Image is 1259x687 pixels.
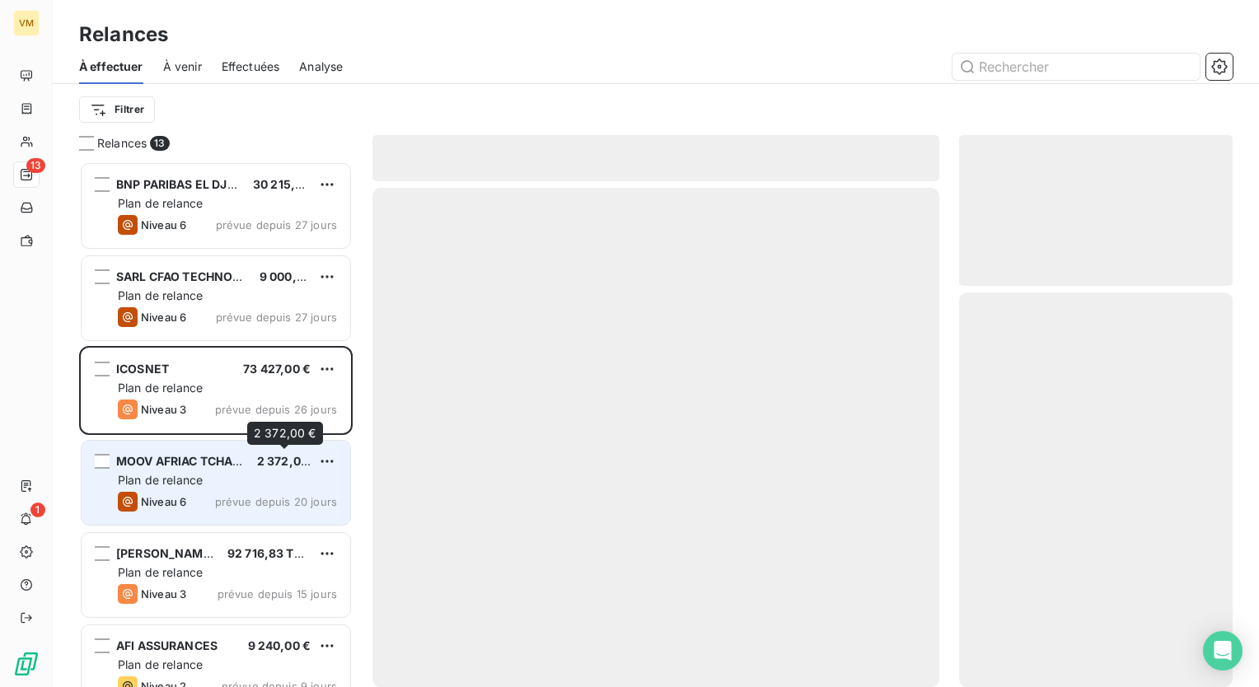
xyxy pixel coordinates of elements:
[79,161,353,687] div: grid
[116,546,215,560] span: [PERSON_NAME]
[215,495,337,508] span: prévue depuis 20 jours
[118,565,203,579] span: Plan de relance
[116,454,264,468] span: MOOV AFRIAC TCHAD S.A
[257,454,320,468] span: 2 372,00 €
[13,651,40,677] img: Logo LeanPay
[118,288,203,302] span: Plan de relance
[118,657,203,671] span: Plan de relance
[215,403,337,416] span: prévue depuis 26 jours
[141,311,186,324] span: Niveau 6
[30,502,45,517] span: 1
[163,58,202,75] span: À venir
[26,158,45,173] span: 13
[141,218,186,231] span: Niveau 6
[116,362,169,376] span: ICOSNET
[118,196,203,210] span: Plan de relance
[79,96,155,123] button: Filtrer
[13,10,40,36] div: VM
[150,136,169,151] span: 13
[227,546,311,560] span: 92 716,83 TND
[952,54,1200,80] input: Rechercher
[118,473,203,487] span: Plan de relance
[243,362,311,376] span: 73 427,00 €
[97,135,147,152] span: Relances
[141,495,186,508] span: Niveau 6
[116,177,262,191] span: BNP PARIBAS EL DJAZAIR
[218,587,337,601] span: prévue depuis 15 jours
[216,218,337,231] span: prévue depuis 27 jours
[118,381,203,395] span: Plan de relance
[79,20,168,49] h3: Relances
[222,58,280,75] span: Effectuées
[116,269,276,283] span: SARL CFAO TECHNOLOGIES
[254,426,316,440] span: 2 372,00 €
[141,587,186,601] span: Niveau 3
[253,177,321,191] span: 30 215,36 €
[248,638,311,652] span: 9 240,00 €
[79,58,143,75] span: À effectuer
[116,638,218,652] span: AFI ASSURANCES
[299,58,343,75] span: Analyse
[1203,631,1243,671] div: Open Intercom Messenger
[216,311,337,324] span: prévue depuis 27 jours
[141,403,186,416] span: Niveau 3
[260,269,323,283] span: 9 000,00 €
